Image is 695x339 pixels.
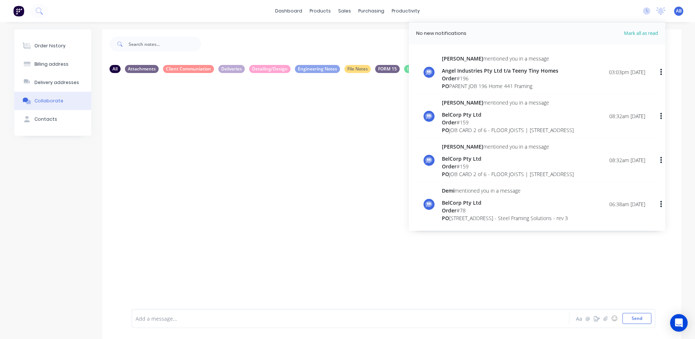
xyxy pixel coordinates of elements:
button: @ [584,314,592,323]
button: Contacts [14,110,91,128]
div: JOB CARD 2 of 6 - FLOOR JOISTS | [STREET_ADDRESS] [442,126,574,134]
div: 03:03pm [DATE] [609,68,645,76]
input: Search notes... [129,37,201,51]
div: [STREET_ADDRESS] - Steel Framing Solutions - rev 3 [442,214,568,222]
button: ☺ [610,314,619,323]
div: mentioned you in a message [442,55,558,62]
div: Billing address [34,61,69,68]
span: AB [676,8,682,14]
span: Order [442,119,456,126]
div: 08:32am [DATE] [609,112,645,120]
span: Order [442,207,456,214]
span: PO [442,127,449,134]
div: # 159 [442,119,574,126]
div: BelCorp Pty Ltd [442,155,574,163]
div: Invoicing [404,65,429,73]
div: BelCorp Pty Ltd [442,111,574,119]
div: purchasing [355,6,388,17]
span: [PERSON_NAME] [442,55,483,62]
div: products [306,6,334,17]
img: Factory [13,6,24,17]
div: Delivery addresses [34,79,79,86]
div: 06:38am [DATE] [609,200,645,208]
div: Engineering Notes [295,65,340,73]
div: BelCorp Pty Ltd [442,199,568,207]
div: Order history [34,43,66,49]
div: mentioned you in a message [442,187,568,194]
div: Deliveries [218,65,245,73]
div: # 78 [442,207,568,214]
div: JOB CARD 2 of 6 - FLOOR JOISTS | [STREET_ADDRESS] [442,170,574,178]
div: # 196 [442,74,558,82]
div: Contacts [34,116,57,123]
div: Attachments [125,65,159,73]
div: Angel Industries Pty Ltd t/a Teeny Tiny Homes [442,67,558,74]
button: Collaborate [14,92,91,110]
div: Open Intercom Messenger [670,314,688,332]
div: FORM 15 [375,65,400,73]
div: Client Communiation [163,65,214,73]
span: Mark all as read [598,30,658,37]
button: Billing address [14,55,91,73]
div: No new notifications [416,30,466,37]
span: Order [442,163,456,170]
span: PO [442,171,449,178]
div: sales [334,6,355,17]
span: [PERSON_NAME] [442,99,483,106]
span: PO [442,83,449,90]
div: Collaborate [34,98,63,104]
div: Detailing/Design [249,65,291,73]
button: Aa [575,314,584,323]
div: # 159 [442,163,574,170]
div: 08:32am [DATE] [609,156,645,164]
div: productivity [388,6,424,17]
button: Send [622,313,651,324]
button: Order history [14,37,91,55]
div: File Notes [344,65,371,73]
div: mentioned you in a message [442,99,574,106]
div: mentioned you in a message [442,143,574,150]
span: Demi [442,187,455,194]
div: All [110,65,121,73]
span: Order [442,75,456,82]
div: PARENT JOB 196 Home 441 Framing [442,82,558,90]
button: Delivery addresses [14,73,91,92]
span: PO [442,215,449,222]
a: dashboard [271,6,306,17]
span: [PERSON_NAME] [442,143,483,150]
